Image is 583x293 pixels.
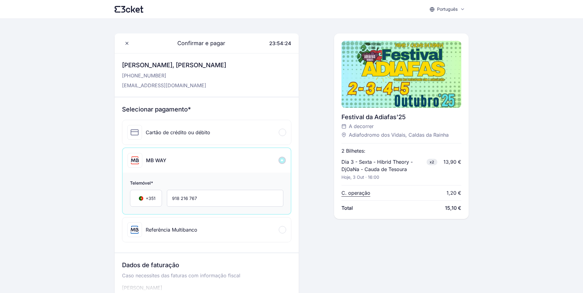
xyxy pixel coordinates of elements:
p: [PERSON_NAME] [122,284,291,291]
span: 23:54:24 [269,40,291,46]
span: Total [341,204,353,212]
h3: [PERSON_NAME], [PERSON_NAME] [122,61,226,69]
span: x2 [427,159,437,165]
div: Country Code Selector [130,190,162,207]
span: +351 [146,195,156,201]
div: 1,20 € [447,189,461,197]
p: Caso necessites das faturas com informação fiscal [122,272,291,284]
h3: Dados de faturação [122,261,291,272]
div: MB WAY [146,157,166,164]
h3: Selecionar pagamento* [122,105,291,114]
div: Festival da Adiafas'25 [341,113,461,121]
p: Dia 3 - Sexta - Hibrid Theory - DjOaNa - Cauda de Tesoura [341,158,424,173]
div: Referência Multibanco [146,226,197,233]
span: Adiafodromo dos Vidais, Caldas da Rainha [349,131,449,139]
input: Telemóvel [167,190,283,207]
p: C. operação [341,189,370,197]
p: Português [437,6,458,12]
div: Cartão de crédito ou débito [146,129,210,136]
p: Hoje, 3 out · 16:00 [341,174,379,180]
span: Telemóvel* [130,180,283,187]
p: [PHONE_NUMBER] [122,72,226,79]
div: 13,90 € [443,158,461,166]
span: 15,10 € [445,204,461,212]
span: Confirmar e pagar [170,39,225,48]
span: A decorrer [349,123,374,130]
p: 2 Bilhetes: [341,147,365,154]
p: [EMAIL_ADDRESS][DOMAIN_NAME] [122,82,226,89]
